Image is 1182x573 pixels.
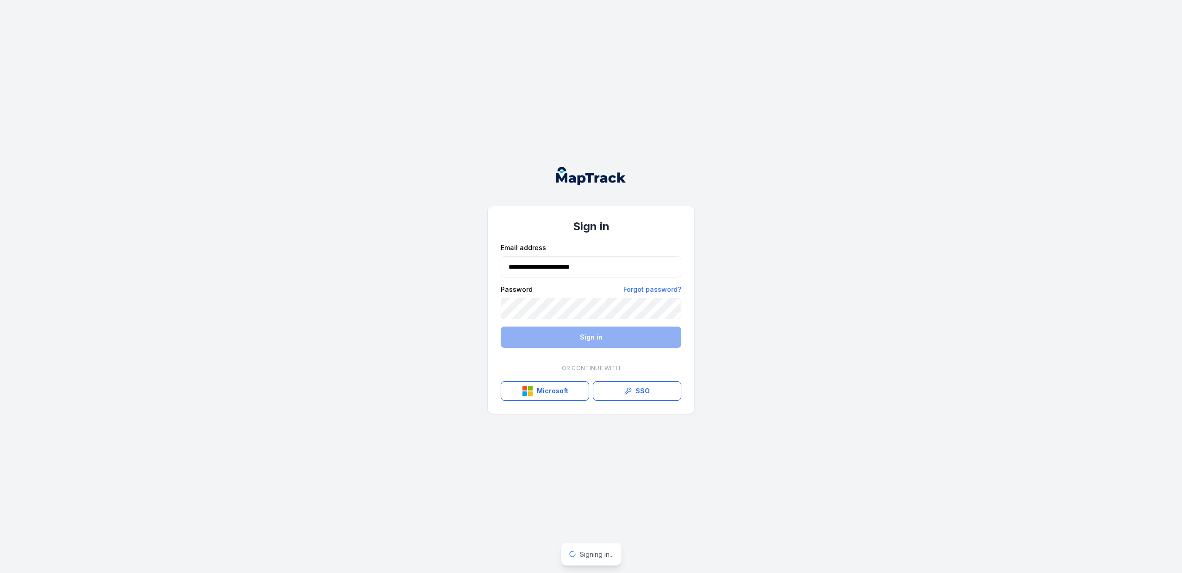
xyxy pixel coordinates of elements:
label: Email address [501,243,546,252]
h1: Sign in [501,219,681,234]
div: Or continue with [501,359,681,378]
nav: Global [541,167,641,185]
label: Password [501,285,533,294]
span: Signing in... [580,550,614,558]
a: SSO [593,381,681,401]
button: Microsoft [501,381,589,401]
a: Forgot password? [623,285,681,294]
